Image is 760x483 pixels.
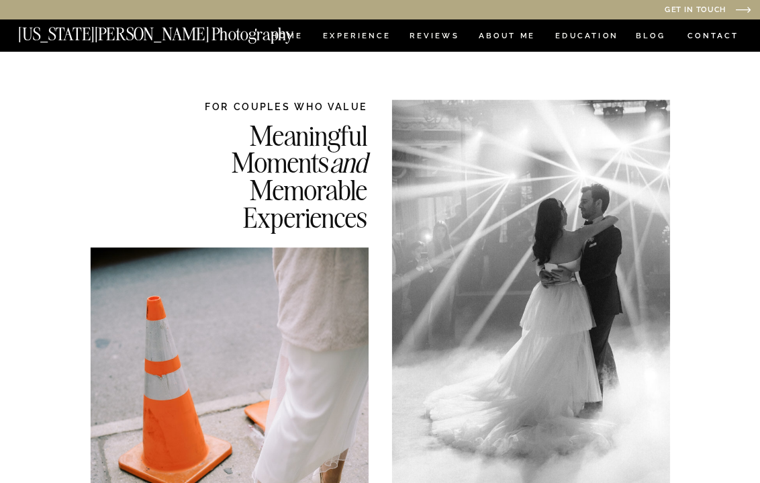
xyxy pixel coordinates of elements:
a: [US_STATE][PERSON_NAME] Photography [18,26,336,37]
a: REVIEWS [410,32,457,43]
a: Experience [323,32,389,43]
a: ABOUT ME [478,32,536,43]
a: BLOG [636,32,666,43]
a: EDUCATION [553,32,620,43]
i: and [330,145,368,180]
a: CONTACT [687,29,739,43]
a: HOME [269,32,305,43]
h2: Meaningful Moments Memorable Experiences [167,122,367,230]
h2: FOR COUPLES WHO VALUE [167,100,367,114]
a: Get in Touch [536,5,726,15]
